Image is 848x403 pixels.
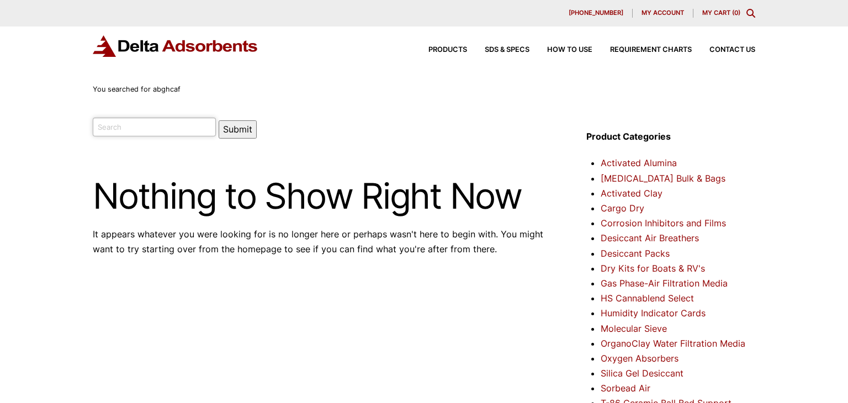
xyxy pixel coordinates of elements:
input: Search [93,118,216,136]
a: Dry Kits for Boats & RV's [601,263,705,274]
a: Molecular Sieve [601,323,667,334]
a: Products [411,46,467,54]
span: My account [642,10,684,16]
a: Silica Gel Desiccant [601,368,683,379]
a: My account [633,9,693,18]
span: Contact Us [709,46,755,54]
a: SDS & SPECS [467,46,529,54]
a: Sorbead Air [601,383,650,394]
span: [PHONE_NUMBER] [569,10,623,16]
a: How to Use [529,46,592,54]
a: OrganoClay Water Filtration Media [601,338,745,349]
a: Corrosion Inhibitors and Films [601,218,726,229]
a: Activated Alumina [601,157,677,168]
a: Desiccant Packs [601,248,670,259]
span: Requirement Charts [610,46,692,54]
a: HS Cannablend Select [601,293,694,304]
h1: Nothing to Show Right Now [93,177,553,215]
a: Humidity Indicator Cards [601,307,706,319]
span: You searched for abghcaf [93,85,181,93]
a: Cargo Dry [601,203,644,214]
span: How to Use [547,46,592,54]
img: Delta Adsorbents [93,35,258,57]
a: My Cart (0) [702,9,740,17]
a: Requirement Charts [592,46,692,54]
div: Toggle Modal Content [746,9,755,18]
a: [PHONE_NUMBER] [560,9,633,18]
p: It appears whatever you were looking for is no longer here or perhaps wasn't here to begin with. ... [93,227,553,257]
button: Submit [219,120,257,139]
a: [MEDICAL_DATA] Bulk & Bags [601,173,725,184]
span: SDS & SPECS [485,46,529,54]
a: Contact Us [692,46,755,54]
h4: Product Categories [586,129,755,144]
span: Products [428,46,467,54]
a: Oxygen Absorbers [601,353,679,364]
span: 0 [734,9,738,17]
a: Desiccant Air Breathers [601,232,699,243]
a: Gas Phase-Air Filtration Media [601,278,728,289]
a: Activated Clay [601,188,662,199]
